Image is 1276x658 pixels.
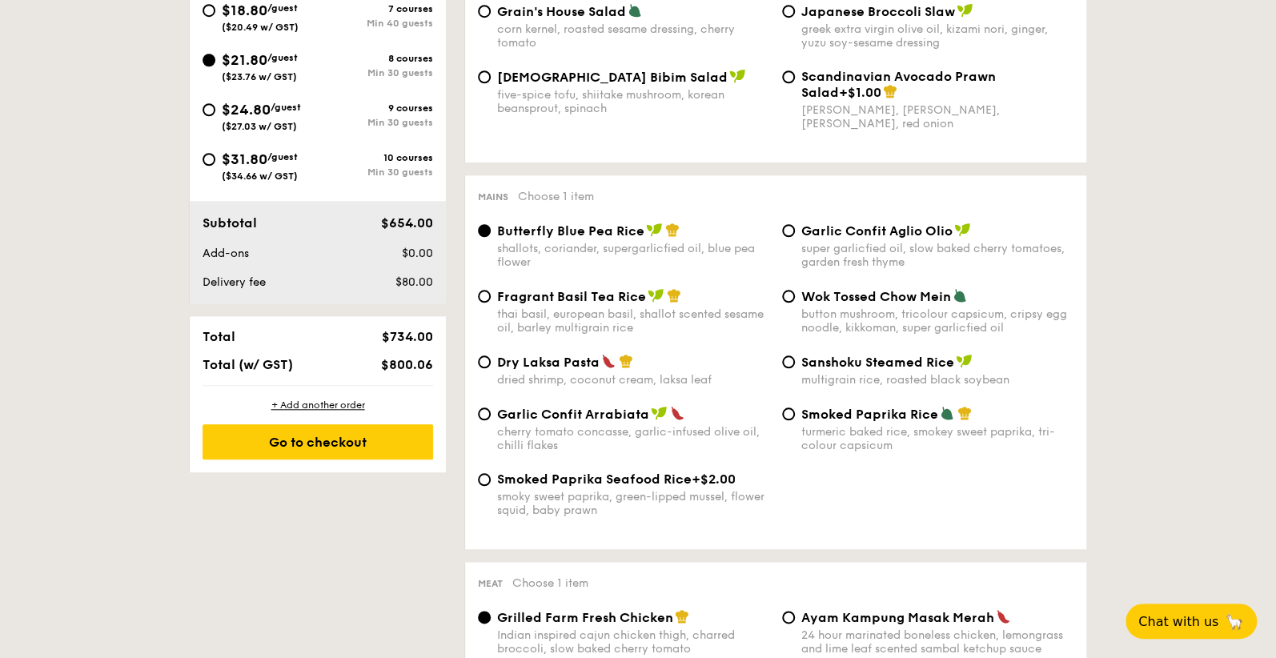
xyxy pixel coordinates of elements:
[478,473,491,486] input: Smoked Paprika Seafood Rice+$2.00smoky sweet paprika, green-lipped mussel, flower squid, baby prawn
[222,2,267,19] span: $18.80
[782,5,795,18] input: Japanese Broccoli Slawgreek extra virgin olive oil, kizami nori, ginger, yuzu soy-sesame dressing
[222,71,297,82] span: ($23.76 w/ GST)
[782,407,795,420] input: Smoked Paprika Riceturmeric baked rice, smokey sweet paprika, tri-colour capsicum
[222,51,267,69] span: $21.80
[497,490,769,517] div: smoky sweet paprika, green-lipped mussel, flower squid, baby prawn
[628,3,642,18] img: icon-vegetarian.fe4039eb.svg
[782,290,795,303] input: Wok Tossed Chow Meinbutton mushroom, tricolour capsicum, cripsy egg noodle, kikkoman, super garli...
[497,4,626,19] span: Grain's House Salad
[478,191,508,203] span: Mains
[801,22,1073,50] div: greek extra virgin olive oil, kizami nori, ginger, yuzu soy-sesame dressing
[956,354,972,368] img: icon-vegan.f8ff3823.svg
[478,407,491,420] input: Garlic Confit Arrabiatacherry tomato concasse, garlic-infused olive oil, chilli flakes
[1138,614,1218,629] span: Chat with us
[801,289,951,304] span: Wok Tossed Chow Mein
[382,329,433,344] span: $734.00
[953,288,967,303] img: icon-vegetarian.fe4039eb.svg
[801,223,953,239] span: Garlic Confit Aglio Olio
[1126,604,1257,639] button: Chat with us🦙
[518,190,594,203] span: Choose 1 item
[381,215,433,231] span: $654.00
[692,471,736,487] span: +$2.00
[801,407,938,422] span: Smoked Paprika Rice
[497,242,769,269] div: shallots, coriander, supergarlicfied oil, blue pea flower
[222,22,299,33] span: ($20.49 w/ GST)
[954,223,970,237] img: icon-vegan.f8ff3823.svg
[670,406,684,420] img: icon-spicy.37a8142b.svg
[801,307,1073,335] div: button mushroom, tricolour capsicum, cripsy egg noodle, kikkoman, super garlicfied oil
[1225,612,1244,631] span: 🦙
[839,85,881,100] span: +$1.00
[619,354,633,368] img: icon-chef-hat.a58ddaea.svg
[667,288,681,303] img: icon-chef-hat.a58ddaea.svg
[203,275,266,289] span: Delivery fee
[478,290,491,303] input: Fragrant Basil Tea Ricethai basil, european basil, shallot scented sesame oil, barley multigrain ...
[782,355,795,368] input: Sanshoku Steamed Ricemultigrain rice, roasted black soybean
[782,70,795,83] input: Scandinavian Avocado Prawn Salad+$1.00[PERSON_NAME], [PERSON_NAME], [PERSON_NAME], red onion
[512,576,588,590] span: Choose 1 item
[996,609,1010,624] img: icon-spicy.37a8142b.svg
[318,167,433,178] div: Min 30 guests
[497,88,769,115] div: five-spice tofu, shiitake mushroom, korean beansprout, spinach
[318,152,433,163] div: 10 courses
[478,5,491,18] input: Grain's House Saladcorn kernel, roasted sesame dressing, cherry tomato
[665,223,680,237] img: icon-chef-hat.a58ddaea.svg
[729,69,745,83] img: icon-vegan.f8ff3823.svg
[801,103,1073,130] div: [PERSON_NAME], [PERSON_NAME], [PERSON_NAME], red onion
[883,84,897,98] img: icon-chef-hat.a58ddaea.svg
[675,609,689,624] img: icon-chef-hat.a58ddaea.svg
[267,151,298,162] span: /guest
[267,52,298,63] span: /guest
[203,215,257,231] span: Subtotal
[497,373,769,387] div: dried shrimp, coconut cream, laksa leaf
[203,4,215,17] input: $18.80/guest($20.49 w/ GST)7 coursesMin 40 guests
[497,628,769,656] div: Indian inspired cajun chicken thigh, charred broccoli, slow baked cherry tomato
[203,329,235,344] span: Total
[497,407,649,422] span: Garlic Confit Arrabiata
[497,355,600,370] span: Dry Laksa Pasta
[957,406,972,420] img: icon-chef-hat.a58ddaea.svg
[203,424,433,459] div: Go to checkout
[648,288,664,303] img: icon-vegan.f8ff3823.svg
[497,610,673,625] span: Grilled Farm Fresh Chicken
[203,247,249,260] span: Add-ons
[497,289,646,304] span: Fragrant Basil Tea Rice
[271,102,301,113] span: /guest
[478,70,491,83] input: [DEMOGRAPHIC_DATA] Bibim Saladfive-spice tofu, shiitake mushroom, korean beansprout, spinach
[318,18,433,29] div: Min 40 guests
[801,425,1073,452] div: turmeric baked rice, smokey sweet paprika, tri-colour capsicum
[318,3,433,14] div: 7 courses
[203,103,215,116] input: $24.80/guest($27.03 w/ GST)9 coursesMin 30 guests
[497,471,692,487] span: Smoked Paprika Seafood Rice
[601,354,616,368] img: icon-spicy.37a8142b.svg
[478,355,491,368] input: Dry Laksa Pastadried shrimp, coconut cream, laksa leaf
[318,53,433,64] div: 8 courses
[222,101,271,118] span: $24.80
[267,2,298,14] span: /guest
[497,22,769,50] div: corn kernel, roasted sesame dressing, cherry tomato
[478,611,491,624] input: Grilled Farm Fresh ChickenIndian inspired cajun chicken thigh, charred broccoli, slow baked cherr...
[318,102,433,114] div: 9 courses
[940,406,954,420] img: icon-vegetarian.fe4039eb.svg
[222,121,297,132] span: ($27.03 w/ GST)
[782,611,795,624] input: Ayam Kampung Masak Merah24 hour marinated boneless chicken, lemongrass and lime leaf scented samb...
[801,242,1073,269] div: super garlicfied oil, slow baked cherry tomatoes, garden fresh thyme
[318,67,433,78] div: Min 30 guests
[801,4,955,19] span: Japanese Broccoli Slaw
[801,628,1073,656] div: 24 hour marinated boneless chicken, lemongrass and lime leaf scented sambal ketchup sauce
[478,578,503,589] span: Meat
[801,69,996,100] span: Scandinavian Avocado Prawn Salad
[402,247,433,260] span: $0.00
[203,153,215,166] input: $31.80/guest($34.66 w/ GST)10 coursesMin 30 guests
[203,399,433,411] div: + Add another order
[381,357,433,372] span: $800.06
[203,357,293,372] span: Total (w/ GST)
[497,425,769,452] div: cherry tomato concasse, garlic-infused olive oil, chilli flakes
[395,275,433,289] span: $80.00
[497,223,644,239] span: Butterfly Blue Pea Rice
[222,171,298,182] span: ($34.66 w/ GST)
[957,3,973,18] img: icon-vegan.f8ff3823.svg
[222,150,267,168] span: $31.80
[646,223,662,237] img: icon-vegan.f8ff3823.svg
[801,355,954,370] span: Sanshoku Steamed Rice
